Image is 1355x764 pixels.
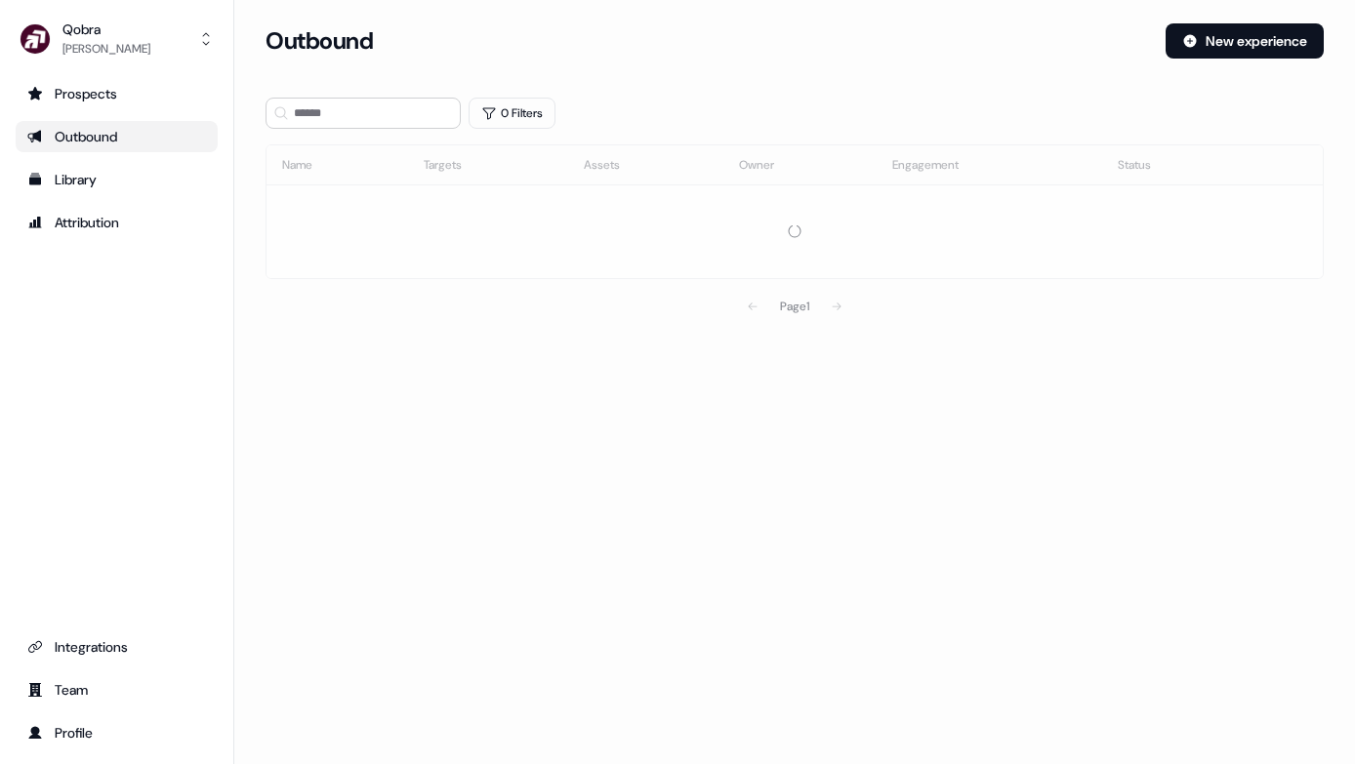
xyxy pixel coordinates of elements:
a: Go to prospects [16,78,218,109]
div: Prospects [27,84,206,103]
button: 0 Filters [469,98,555,129]
div: [PERSON_NAME] [62,39,150,59]
h3: Outbound [266,26,373,56]
a: Go to attribution [16,207,218,238]
a: Go to templates [16,164,218,195]
a: Go to team [16,674,218,705]
div: Attribution [27,213,206,232]
div: Profile [27,723,206,743]
div: Qobra [62,20,150,39]
button: New experience [1166,23,1324,59]
a: Go to profile [16,717,218,748]
div: Integrations [27,637,206,657]
a: Go to integrations [16,631,218,663]
a: Go to outbound experience [16,121,218,152]
div: Library [27,170,206,189]
button: Qobra[PERSON_NAME] [16,16,218,62]
div: Team [27,680,206,700]
div: Outbound [27,127,206,146]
